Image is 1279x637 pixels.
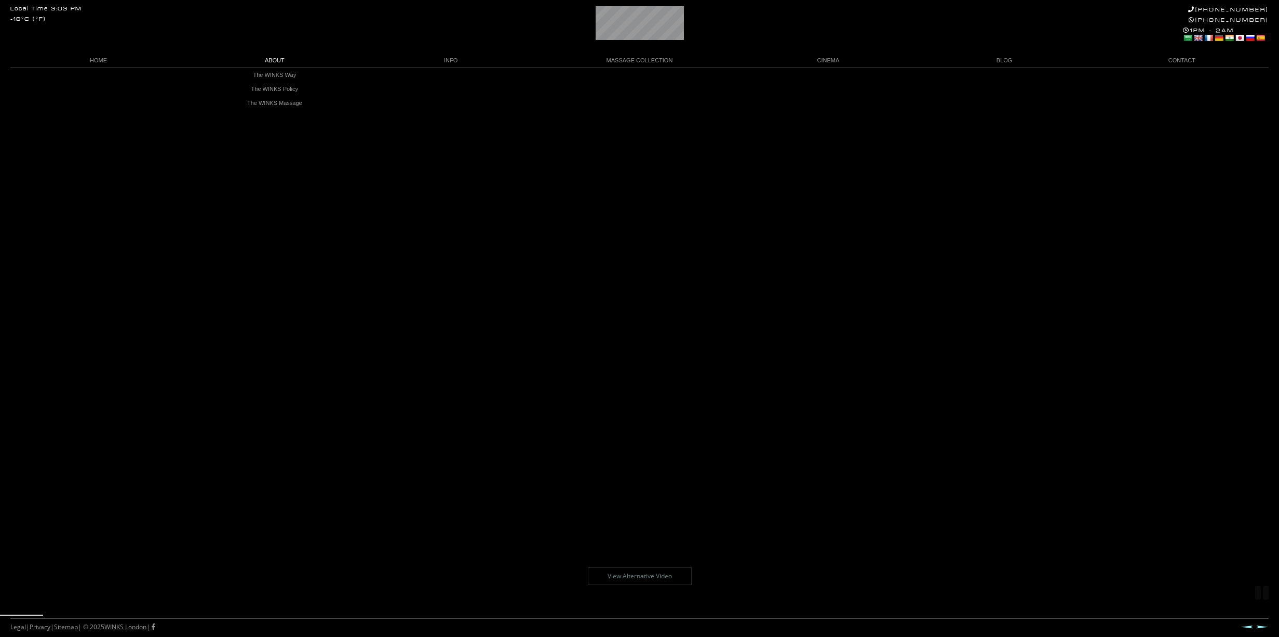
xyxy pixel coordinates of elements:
a: HOME [10,54,186,68]
a: CINEMA [740,54,916,68]
div: Local Time 3:03 PM [10,6,82,12]
div: | | | © 2025 | [10,619,155,635]
a: Hindi [1224,34,1234,42]
a: The WINKS Policy [231,82,319,96]
a: CONTACT [1093,54,1269,68]
a: Prev [1241,625,1253,629]
a: INFO [362,54,538,68]
div: -18°C (°F) [10,17,46,22]
a: The WINKS Massage [231,96,319,110]
a: The WINKS Way [231,68,319,82]
a: View Alternative Video [588,567,692,585]
a: Russian [1245,34,1255,42]
a: French [1204,34,1213,42]
a: ABOUT [186,54,362,68]
a: Next [1256,625,1269,629]
a: MASSAGE COLLECTION [539,54,741,68]
a: BLOG [917,54,1093,68]
a: Arabic [1183,34,1192,42]
div: 1PM - 2AM [1183,27,1269,44]
a: English [1193,34,1203,42]
a: Spanish [1256,34,1265,42]
a: [PHONE_NUMBER] [1188,6,1269,13]
a: WINKS London [104,622,146,631]
a: [PHONE_NUMBER] [1189,17,1269,23]
a: Sitemap [54,622,78,631]
a: German [1214,34,1223,42]
a: Japanese [1235,34,1244,42]
a: Legal [10,622,26,631]
a: The WINKS Masseuse [231,110,319,124]
a: Privacy [30,622,50,631]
